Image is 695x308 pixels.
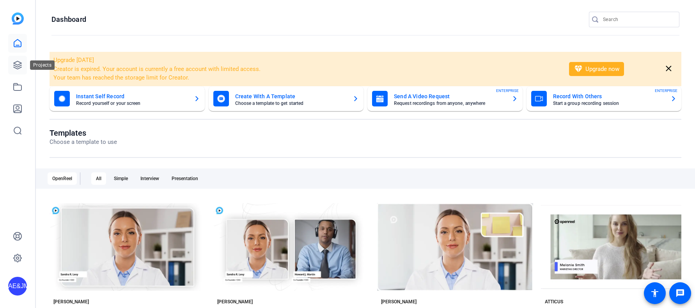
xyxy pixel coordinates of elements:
[235,92,347,101] mat-card-title: Create With A Template
[53,57,94,64] span: Upgrade [DATE]
[91,172,106,185] div: All
[655,88,677,94] span: ENTERPRISE
[167,172,203,185] div: Presentation
[367,86,523,111] button: Send A Video RequestRequest recordings from anyone, anywhereENTERPRISE
[53,65,559,74] li: Creator is expired. Your account is currently a free account with limited access.
[664,64,674,74] mat-icon: close
[109,172,133,185] div: Simple
[209,86,364,111] button: Create With A TemplateChoose a template to get started
[553,92,665,101] mat-card-title: Record With Others
[574,64,583,74] mat-icon: diamond
[30,60,55,70] div: Projects
[136,172,164,185] div: Interview
[50,138,117,147] p: Choose a template to use
[569,62,624,76] button: Upgrade now
[235,101,347,106] mat-card-subtitle: Choose a template to get started
[53,73,559,82] li: Your team has reached the storage limit for Creator.
[8,277,27,296] div: AE&JMLDBRP
[553,101,665,106] mat-card-subtitle: Start a group recording session
[76,92,188,101] mat-card-title: Instant Self Record
[381,299,417,305] div: [PERSON_NAME]
[53,299,89,305] div: [PERSON_NAME]
[675,289,685,298] mat-icon: message
[545,299,563,305] div: ATTICUS
[76,101,188,106] mat-card-subtitle: Record yourself or your screen
[496,88,519,94] span: ENTERPRISE
[50,128,117,138] h1: Templates
[650,289,660,298] mat-icon: accessibility
[51,15,86,24] h1: Dashboard
[217,299,253,305] div: [PERSON_NAME]
[12,12,24,25] img: blue-gradient.svg
[603,15,673,24] input: Search
[50,86,205,111] button: Instant Self RecordRecord yourself or your screen
[394,101,505,106] mat-card-subtitle: Request recordings from anyone, anywhere
[527,86,682,111] button: Record With OthersStart a group recording sessionENTERPRISE
[48,172,77,185] div: OpenReel
[394,92,505,101] mat-card-title: Send A Video Request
